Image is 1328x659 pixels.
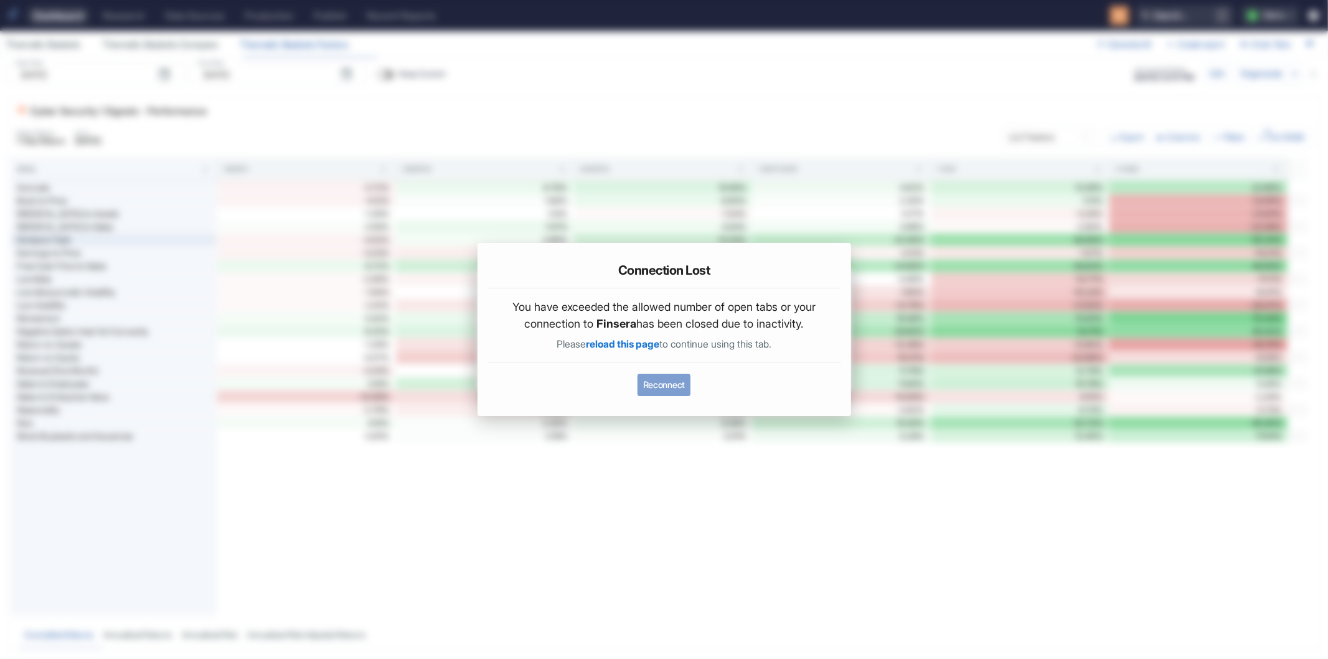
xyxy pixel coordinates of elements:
span: Finsera [597,317,637,330]
p: Please to continue using this tab. [497,337,831,352]
p: You have exceeded the allowed number of open tabs or your connection to has been closed due to in... [497,298,831,332]
h5: Connection Lost [618,263,710,278]
button: Reconnect [638,374,690,396]
span: reload this page [586,338,659,350]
